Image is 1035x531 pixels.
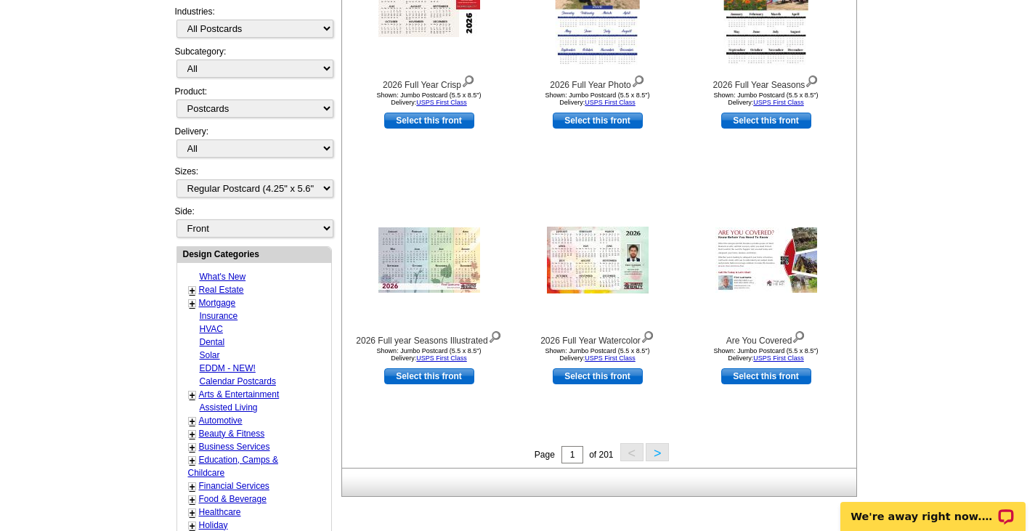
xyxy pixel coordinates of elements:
[518,328,678,347] div: 2026 Full Year Watercolor
[199,481,269,491] a: Financial Services
[199,507,241,517] a: Healthcare
[200,376,276,386] a: Calendar Postcards
[190,507,195,519] a: +
[384,368,474,384] a: use this design
[190,389,195,401] a: +
[349,347,509,362] div: Shown: Jumbo Postcard (5.5 x 8.5") Delivery:
[416,99,467,106] a: USPS First Class
[589,450,613,460] span: of 201
[175,85,332,125] div: Product:
[721,368,811,384] a: use this design
[416,354,467,362] a: USPS First Class
[378,227,480,293] img: 2026 Full year Seasons Illustrated
[200,311,238,321] a: Insurance
[199,520,228,530] a: Holiday
[518,347,678,362] div: Shown: Jumbo Postcard (5.5 x 8.5") Delivery:
[805,72,819,88] img: view design details
[175,205,332,239] div: Side:
[631,72,645,88] img: view design details
[715,227,817,293] img: Are You Covered
[553,368,643,384] a: use this design
[349,328,509,347] div: 2026 Full year Seasons Illustrated
[190,481,195,493] a: +
[518,92,678,106] div: Shown: Jumbo Postcard (5.5 x 8.5") Delivery:
[646,443,669,461] button: >
[175,165,332,205] div: Sizes:
[199,298,236,308] a: Mortgage
[721,113,811,129] a: use this design
[188,455,278,478] a: Education, Camps & Childcare
[190,455,195,466] a: +
[686,347,846,362] div: Shown: Jumbo Postcard (5.5 x 8.5") Delivery:
[200,402,258,413] a: Assisted Living
[199,416,243,426] a: Automotive
[200,337,225,347] a: Dental
[753,99,804,106] a: USPS First Class
[518,72,678,92] div: 2026 Full Year Photo
[199,494,267,504] a: Food & Beverage
[792,328,805,344] img: view design details
[175,125,332,165] div: Delivery:
[686,92,846,106] div: Shown: Jumbo Postcard (5.5 x 8.5") Delivery:
[200,363,256,373] a: EDDM - NEW!
[585,354,636,362] a: USPS First Class
[384,113,474,129] a: use this design
[831,485,1035,531] iframe: LiveChat chat widget
[199,389,280,400] a: Arts & Entertainment
[200,324,223,334] a: HVAC
[686,72,846,92] div: 2026 Full Year Seasons
[753,354,804,362] a: USPS First Class
[199,429,265,439] a: Beauty & Fitness
[349,72,509,92] div: 2026 Full Year Crisp
[585,99,636,106] a: USPS First Class
[461,72,475,88] img: view design details
[190,416,195,427] a: +
[641,328,654,344] img: view design details
[200,350,220,360] a: Solar
[200,272,246,282] a: What's New
[190,298,195,309] a: +
[553,113,643,129] a: use this design
[547,227,649,293] img: 2026 Full Year Watercolor
[190,285,195,296] a: +
[349,92,509,106] div: Shown: Jumbo Postcard (5.5 x 8.5") Delivery:
[190,442,195,453] a: +
[199,442,270,452] a: Business Services
[535,450,555,460] span: Page
[190,494,195,506] a: +
[620,443,644,461] button: <
[177,247,331,261] div: Design Categories
[686,328,846,347] div: Are You Covered
[199,285,244,295] a: Real Estate
[190,429,195,440] a: +
[175,45,332,85] div: Subcategory:
[488,328,502,344] img: view design details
